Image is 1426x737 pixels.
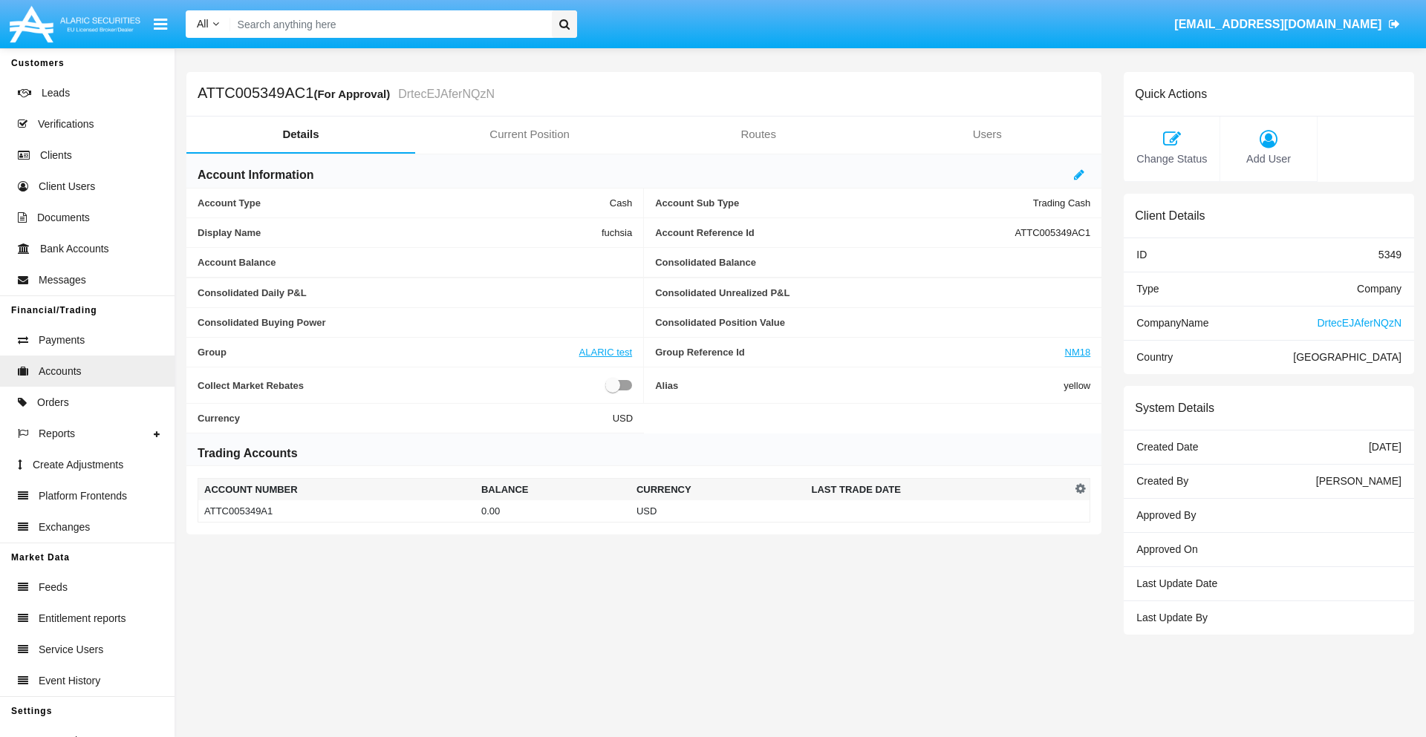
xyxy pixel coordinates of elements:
span: Change Status [1131,151,1212,168]
span: Country [1136,351,1173,363]
span: Exchanges [39,520,90,535]
th: Currency [631,479,806,501]
span: ATTC005349AC1 [1015,227,1091,238]
h5: ATTC005349AC1 [198,85,495,102]
span: Display Name [198,227,602,238]
th: Balance [475,479,631,501]
span: Last Update By [1136,612,1208,623]
span: Company [1357,283,1401,295]
small: DrtecEJAferNQzN [394,88,495,100]
td: 0.00 [475,500,631,523]
a: Users [873,117,1101,152]
h6: System Details [1135,401,1214,415]
a: All [186,16,230,32]
th: Account Number [198,479,475,501]
a: ALARIC test [579,347,633,358]
span: DrtecEJAferNQzN [1317,317,1401,329]
span: Payments [39,333,85,348]
span: [DATE] [1369,441,1401,453]
span: Reports [39,426,75,442]
span: Event History [39,673,100,689]
span: Consolidated Daily P&L [198,287,632,298]
h6: Quick Actions [1135,87,1207,101]
h6: Client Details [1135,209,1205,223]
span: Create Adjustments [33,457,123,473]
span: Add User [1228,151,1309,168]
span: fuchsia [602,227,632,238]
span: Account Reference Id [655,227,1015,238]
h6: Account Information [198,167,313,183]
span: Documents [37,210,90,226]
input: Search [230,10,547,38]
div: (For Approval) [313,85,394,102]
span: Group Reference Id [655,347,1064,358]
span: Last Update Date [1136,577,1217,589]
a: Current Position [415,117,644,152]
span: Approved On [1136,543,1198,555]
span: All [197,18,209,30]
span: Consolidated Balance [655,257,1090,268]
span: Approved By [1136,509,1196,521]
th: Last Trade Date [805,479,1071,501]
span: Client Users [39,179,95,194]
span: Clients [40,148,72,163]
span: Feeds [39,580,68,595]
span: Consolidated Position Value [655,317,1090,328]
span: Consolidated Buying Power [198,317,632,328]
span: Service Users [39,642,103,658]
td: ATTC005349A1 [198,500,475,523]
span: Accounts [39,364,82,379]
span: yellow [1064,376,1090,394]
span: Platform Frontends [39,488,127,504]
span: Group [198,347,579,358]
span: Messages [39,272,86,288]
a: Details [186,117,415,152]
span: Collect Market Rebates [198,376,605,394]
span: 5349 [1378,249,1401,261]
span: Alias [655,376,1064,394]
span: Entitlement reports [39,611,126,626]
h6: Trading Accounts [198,445,298,462]
a: NM18 [1065,347,1091,358]
span: Account Sub Type [655,197,1033,209]
span: Company Name [1136,317,1208,329]
span: USD [613,413,633,424]
span: Leads [42,85,70,101]
span: Type [1136,283,1159,295]
span: Verifications [38,117,94,132]
img: Logo image [7,2,143,46]
td: USD [631,500,806,523]
span: Created Date [1136,441,1198,453]
span: Created By [1136,475,1188,487]
span: Account Balance [198,257,632,268]
span: [PERSON_NAME] [1316,475,1401,487]
span: Trading Cash [1033,197,1091,209]
a: [EMAIL_ADDRESS][DOMAIN_NAME] [1168,4,1407,45]
span: Consolidated Unrealized P&L [655,287,1090,298]
span: Bank Accounts [40,241,109,257]
span: Account Type [198,197,610,209]
span: [EMAIL_ADDRESS][DOMAIN_NAME] [1174,18,1381,30]
span: Cash [610,197,632,209]
span: Currency [198,413,613,424]
span: ID [1136,249,1147,261]
a: Routes [644,117,873,152]
span: Orders [37,395,69,410]
span: [GEOGRAPHIC_DATA] [1293,351,1401,363]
